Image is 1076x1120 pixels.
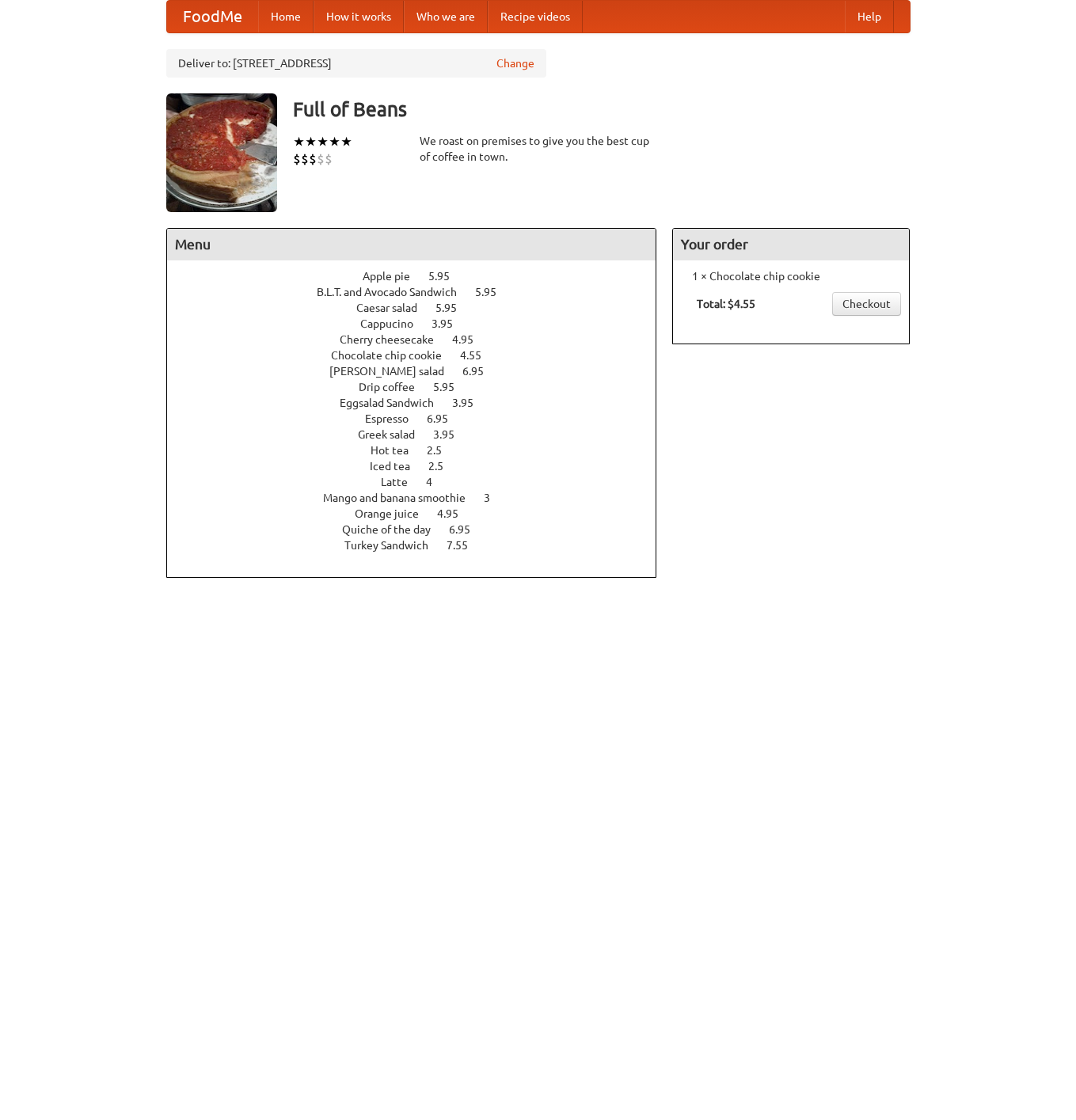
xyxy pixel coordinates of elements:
[435,302,473,314] span: 5.95
[356,302,486,314] a: Caesar salad 5.95
[344,539,497,552] a: Turkey Sandwich 7.55
[293,133,305,150] li: ★
[166,93,277,212] img: angular.jpg
[314,1,404,32] a: How it works
[317,150,325,168] li: $
[167,229,656,260] h4: Menu
[359,381,431,393] span: Drip coffee
[358,428,484,441] a: Greek salad 3.95
[293,93,911,125] h3: Full of Beans
[301,150,309,168] li: $
[323,492,519,504] a: Mango and banana smoothie 3
[331,349,511,362] a: Chocolate chip cookie 4.55
[371,444,424,457] span: Hot tea
[329,365,460,378] span: [PERSON_NAME] salad
[359,381,484,393] a: Drip coffee 5.95
[340,133,352,150] li: ★
[365,412,424,425] span: Espresso
[355,507,435,520] span: Orange juice
[360,317,429,330] span: Cappucino
[832,292,901,316] a: Checkout
[323,492,481,504] span: Mango and banana smoothie
[331,349,458,362] span: Chocolate chip cookie
[437,507,474,520] span: 4.95
[426,476,448,488] span: 4
[340,333,450,346] span: Cherry cheesecake
[462,365,500,378] span: 6.95
[329,133,340,150] li: ★
[305,133,317,150] li: ★
[484,492,506,504] span: 3
[681,268,901,284] li: 1 × Chocolate chip cookie
[370,460,426,473] span: Iced tea
[293,150,301,168] li: $
[433,381,470,393] span: 5.95
[452,333,489,346] span: 4.95
[317,133,329,150] li: ★
[452,397,489,409] span: 3.95
[845,1,894,32] a: Help
[449,523,486,536] span: 6.95
[166,49,546,78] div: Deliver to: [STREET_ADDRESS]
[360,317,482,330] a: Cappucino 3.95
[697,298,755,310] b: Total: $4.55
[344,539,444,552] span: Turkey Sandwich
[342,523,447,536] span: Quiche of the day
[356,302,433,314] span: Caesar salad
[340,333,503,346] a: Cherry cheesecake 4.95
[381,476,462,488] a: Latte 4
[371,444,471,457] a: Hot tea 2.5
[370,460,473,473] a: Iced tea 2.5
[428,270,466,283] span: 5.95
[258,1,314,32] a: Home
[358,428,431,441] span: Greek salad
[355,507,488,520] a: Orange juice 4.95
[475,286,512,298] span: 5.95
[488,1,583,32] a: Recipe videos
[427,412,464,425] span: 6.95
[432,317,469,330] span: 3.95
[167,1,258,32] a: FoodMe
[317,286,526,298] a: B.L.T. and Avocado Sandwich 5.95
[325,150,333,168] li: $
[427,444,458,457] span: 2.5
[673,229,909,260] h4: Your order
[363,270,479,283] a: Apple pie 5.95
[342,523,500,536] a: Quiche of the day 6.95
[433,428,470,441] span: 3.95
[317,286,473,298] span: B.L.T. and Avocado Sandwich
[340,397,450,409] span: Eggsalad Sandwich
[309,150,317,168] li: $
[428,460,459,473] span: 2.5
[365,412,477,425] a: Espresso 6.95
[329,365,513,378] a: [PERSON_NAME] salad 6.95
[363,270,426,283] span: Apple pie
[420,133,657,165] div: We roast on premises to give you the best cup of coffee in town.
[381,476,424,488] span: Latte
[447,539,484,552] span: 7.55
[460,349,497,362] span: 4.55
[340,397,503,409] a: Eggsalad Sandwich 3.95
[496,55,534,71] a: Change
[404,1,488,32] a: Who we are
